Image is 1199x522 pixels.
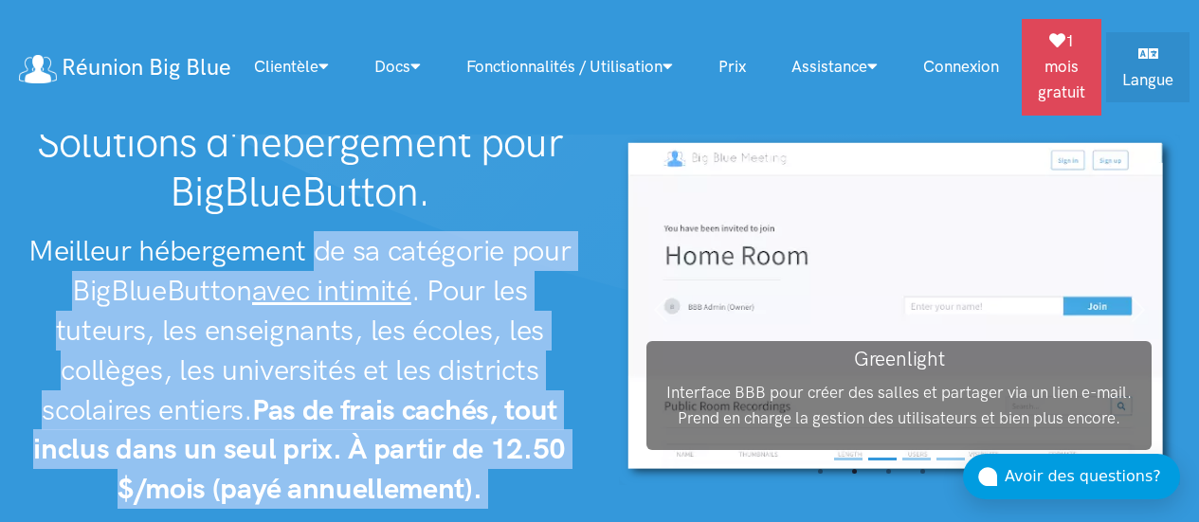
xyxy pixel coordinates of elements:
a: 1 mois gratuit [1022,19,1101,116]
a: Clientèle [231,46,352,87]
img: logo [19,55,57,83]
u: avec intimité [252,273,411,308]
button: Avoir des questions? [963,454,1180,499]
strong: Pas de frais cachés, tout inclus dans un seul prix. À partir de 12.50 $/mois (payé annuellement). [33,392,566,507]
p: Interface BBB pour créer des salles et partager via un lien e-mail. Prend en charge la gestion de... [646,380,1152,431]
a: Assistance [769,46,900,87]
h1: Solutions d'hébergement pour BigBlueButton. [19,118,581,216]
h3: Greenlight [646,345,1152,372]
h2: Meilleur hébergement de sa catégorie pour BigBlueButton . Pour les tuteurs, les enseignants, les ... [19,231,581,509]
a: Fonctionnalités / utilisation [444,46,696,87]
a: Connexion [900,46,1022,87]
div: Avoir des questions? [1005,464,1180,489]
a: Réunion Big Blue [19,46,231,87]
a: Docs [352,46,444,87]
a: Langue [1106,32,1190,102]
a: Prix [696,46,769,87]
